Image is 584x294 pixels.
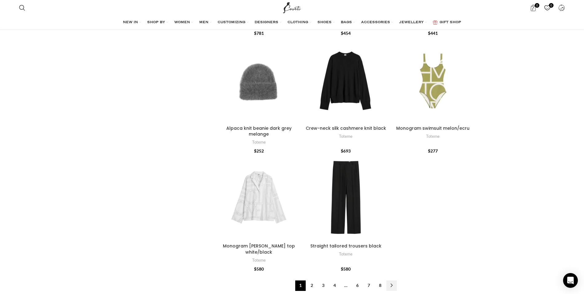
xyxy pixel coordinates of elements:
a: Page 3 [318,280,328,291]
a: Crew-neck silk cashmere knit black [306,125,386,131]
a: 0 [541,2,554,14]
a: SHOP BY [147,16,168,29]
bdi: 580 [341,266,351,272]
a: Page 4 [329,280,340,291]
a: MEN [199,16,211,29]
span: JEWELLERY [399,20,424,25]
bdi: 781 [254,31,264,36]
a: Toteme [252,139,266,145]
a: Page 7 [364,280,374,291]
span: SHOES [317,20,332,25]
span: 0 [549,3,554,8]
div: Main navigation [16,16,568,29]
span: SHOP BY [147,20,165,25]
a: Alpaca knit beanie dark grey melange [226,125,292,137]
span: $ [341,31,343,36]
a: SHOES [317,16,335,29]
span: ACCESSORIES [361,20,390,25]
a: Monogram [PERSON_NAME] top white/black [223,243,295,255]
img: GiftBag [433,20,437,24]
a: Crew-neck silk cashmere knit black [303,37,389,123]
div: My Wishlist [541,2,554,14]
a: Toteme [252,257,266,263]
a: Straight tailored trousers black [303,155,389,240]
a: Toteme [339,251,352,257]
bdi: 693 [341,148,351,153]
a: WOMEN [174,16,193,29]
a: CUSTOMIZING [218,16,248,29]
a: Alpaca knit beanie dark grey melange [216,37,302,123]
span: CUSTOMIZING [218,20,245,25]
bdi: 580 [254,266,264,272]
a: BAGS [341,16,355,29]
a: DESIGNERS [255,16,281,29]
a: Toteme [339,133,352,139]
bdi: 454 [341,31,351,36]
span: NEW IN [123,20,138,25]
span: $ [254,266,256,272]
a: Monogram cotton pj top white/black [216,155,302,240]
a: Page 6 [352,280,363,291]
a: Search [16,2,28,14]
span: $ [341,266,343,272]
bdi: 277 [428,148,438,153]
bdi: 252 [254,148,264,153]
a: Monogram swimsuit melon/ecru [390,37,476,123]
span: 0 [535,3,539,8]
a: Page 8 [375,280,385,291]
a: → [386,280,397,291]
span: WOMEN [174,20,190,25]
a: ACCESSORIES [361,16,393,29]
span: CLOTHING [288,20,308,25]
a: Page 2 [307,280,317,291]
span: $ [341,148,343,153]
span: Page 1 [295,280,306,291]
span: DESIGNERS [255,20,278,25]
div: Open Intercom Messenger [563,273,578,288]
a: JEWELLERY [399,16,427,29]
span: $ [428,31,430,36]
a: NEW IN [123,16,141,29]
bdi: 441 [428,31,438,36]
span: BAGS [341,20,352,25]
span: $ [254,31,256,36]
a: GIFT SHOP [433,16,461,29]
span: … [341,280,351,291]
span: $ [428,148,430,153]
span: GIFT SHOP [440,20,461,25]
a: Toteme [426,133,440,139]
nav: Product Pagination [216,280,476,291]
a: Monogram swimsuit melon/ecru [396,125,469,131]
a: Straight tailored trousers black [310,243,381,249]
a: Site logo [282,5,302,10]
span: $ [254,148,256,153]
span: MEN [199,20,208,25]
a: 0 [527,2,540,14]
a: CLOTHING [288,16,311,29]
